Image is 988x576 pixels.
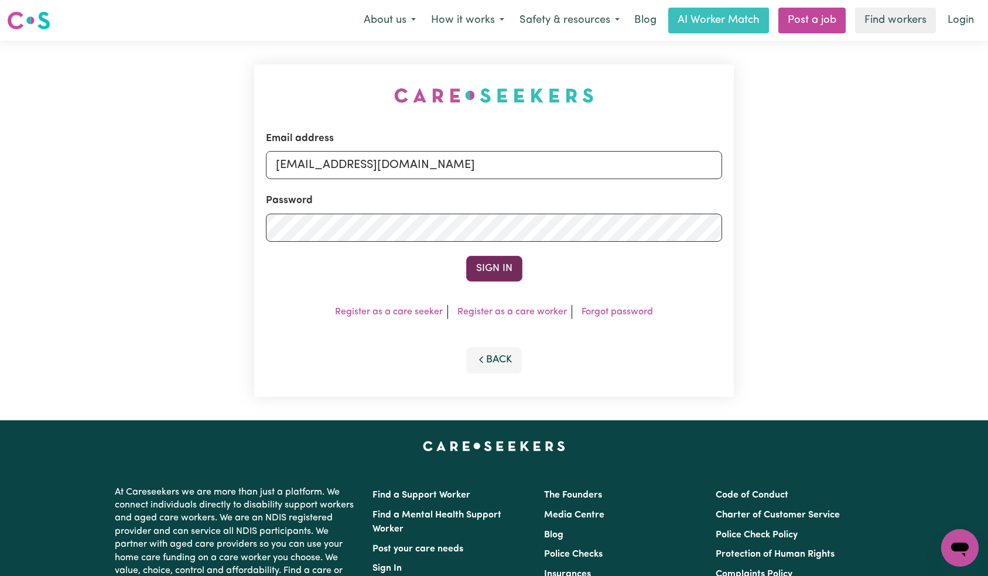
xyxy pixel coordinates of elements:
label: Password [266,193,313,208]
img: Careseekers logo [7,10,50,31]
a: Forgot password [582,307,653,317]
a: Post your care needs [372,544,463,554]
a: Find a Support Worker [372,491,470,500]
button: Sign In [466,256,522,282]
a: Media Centre [544,510,604,520]
a: Charter of Customer Service [716,510,840,520]
a: Blog [544,530,563,540]
a: Login [941,8,981,33]
button: Safety & resources [512,8,627,33]
a: Police Checks [544,550,603,559]
a: AI Worker Match [668,8,769,33]
a: Blog [627,8,664,33]
a: Careseekers logo [7,7,50,34]
a: Register as a care seeker [335,307,443,317]
button: How it works [423,8,512,33]
a: Police Check Policy [716,530,798,540]
a: Find a Mental Health Support Worker [372,510,501,534]
input: Email address [266,151,723,179]
button: About us [356,8,423,33]
a: Careseekers home page [423,441,565,451]
a: Register as a care worker [457,307,567,317]
a: Code of Conduct [716,491,788,500]
a: Protection of Human Rights [716,550,835,559]
a: Sign In [372,564,402,573]
button: Back [466,347,522,373]
a: The Founders [544,491,602,500]
a: Find workers [855,8,936,33]
iframe: Button to launch messaging window [941,529,979,567]
label: Email address [266,131,334,146]
a: Post a job [778,8,846,33]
